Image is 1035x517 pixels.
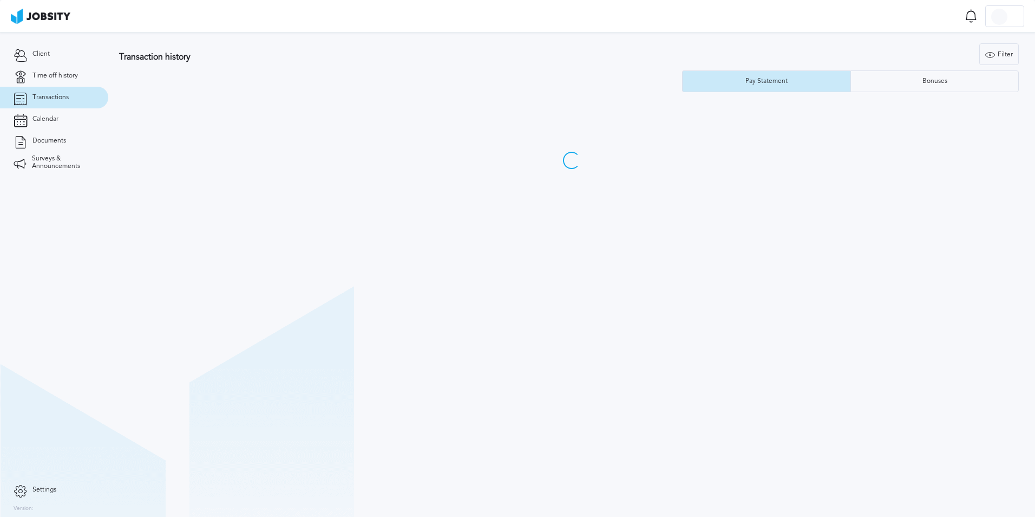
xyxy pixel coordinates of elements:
[850,70,1019,92] button: Bonuses
[740,77,793,85] div: Pay Statement
[917,77,953,85] div: Bonuses
[32,72,78,80] span: Time off history
[32,155,95,170] span: Surveys & Announcements
[32,486,56,494] span: Settings
[32,115,58,123] span: Calendar
[119,52,612,62] h3: Transaction history
[979,43,1019,65] button: Filter
[32,137,66,145] span: Documents
[682,70,850,92] button: Pay Statement
[32,50,50,58] span: Client
[980,44,1018,66] div: Filter
[14,506,34,512] label: Version:
[11,9,70,24] img: ab4bad089aa723f57921c736e9817d99.png
[32,94,69,101] span: Transactions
